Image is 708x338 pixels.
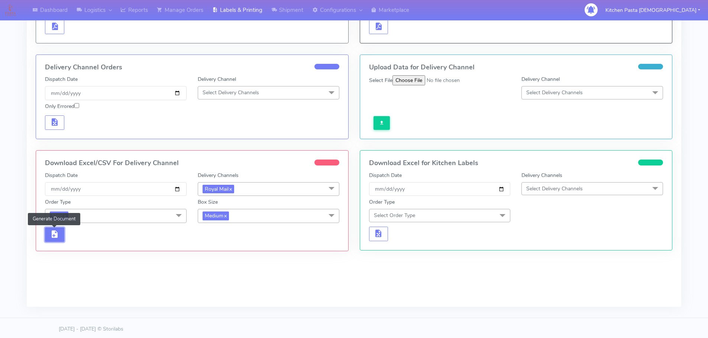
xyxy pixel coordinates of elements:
[50,211,68,220] span: Meal
[198,171,239,179] label: Delivery Channels
[369,171,402,179] label: Dispatch Date
[203,185,234,193] span: Royal Mail
[369,76,392,84] label: Select File
[374,212,415,219] span: Select Order Type
[45,160,339,167] h4: Download Excel/CSV For Delivery Channel
[45,198,71,206] label: Order Type
[45,102,79,110] label: Only Errored
[203,211,229,220] span: Medium
[74,103,79,108] input: Only Errored
[198,198,218,206] label: Box Size
[521,171,562,179] label: Delivery Channels
[45,64,339,71] h4: Delivery Channel Orders
[45,75,78,83] label: Dispatch Date
[369,64,663,71] h4: Upload Data for Delivery Channel
[369,160,663,167] h4: Download Excel for Kitchen Labels
[63,211,66,219] a: x
[203,89,259,96] span: Select Delivery Channels
[223,211,227,219] a: x
[198,75,236,83] label: Delivery Channel
[369,198,395,206] label: Order Type
[521,75,560,83] label: Delivery Channel
[526,185,583,192] span: Select Delivery Channels
[526,89,583,96] span: Select Delivery Channels
[600,3,706,18] button: Kitchen Pasta [DEMOGRAPHIC_DATA]
[229,185,232,193] a: x
[45,171,78,179] label: Dispatch Date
